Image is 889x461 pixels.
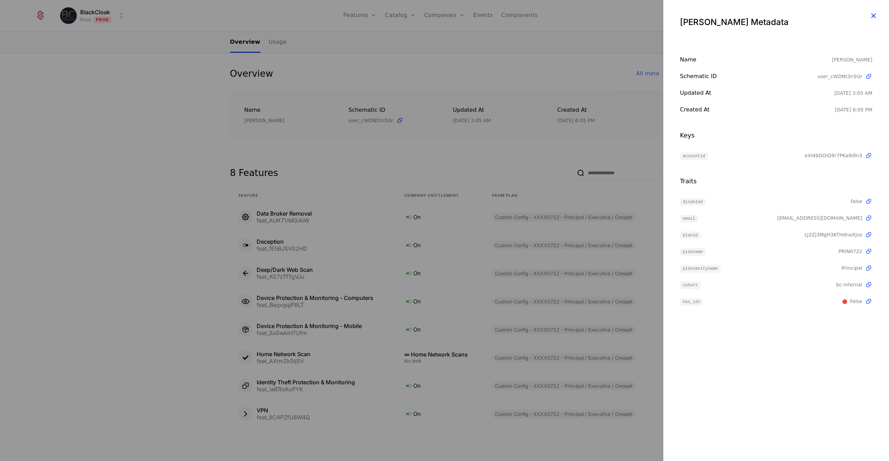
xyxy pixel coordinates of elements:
span: eXI4bDOiQ9r7PKa9dln3 [805,152,862,159]
span: cohort [680,282,700,289]
div: Updated at [680,89,834,97]
span: Principal [841,265,862,271]
span: disabled [680,198,706,206]
span: planname [680,248,706,256]
span: bc-internal [836,281,862,288]
span: accountid [680,152,708,160]
div: 5/1/25, 6:05 PM [835,106,872,113]
span: has_idv [680,298,703,306]
div: Created at [680,106,835,114]
div: Keys [680,131,872,140]
div: Schematic ID [680,72,817,81]
div: Name [680,56,832,64]
span: email [680,215,698,223]
span: planid [680,232,700,239]
div: Traits [680,176,872,186]
span: user_cWDNt3n5Gr [817,73,862,80]
span: false [851,198,862,205]
span: PRIN0722 [839,248,862,255]
span: False [842,299,862,304]
span: sulavvr@gmail.com [777,215,862,221]
span: 🔴 [842,299,847,304]
span: LJ2Zj3MgH3KTHdnaXjso [805,231,862,238]
div: 8/19/25, 3:05 AM [834,90,872,97]
div: [PERSON_NAME] Metadata [680,17,872,28]
span: [object Object] [842,298,862,305]
div: [PERSON_NAME] [832,56,872,64]
span: planvanityname [680,265,721,273]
